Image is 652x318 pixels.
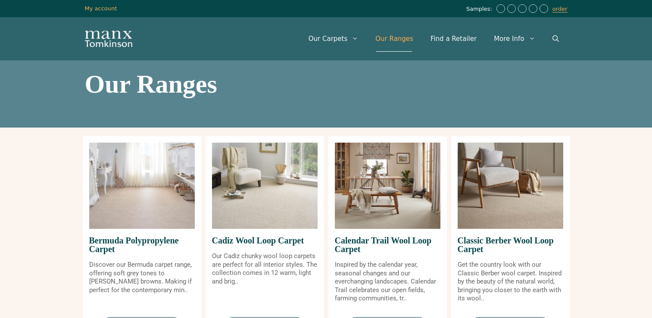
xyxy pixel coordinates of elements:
[335,229,440,261] span: Calendar Trail Wool Loop Carpet
[85,71,568,97] h1: Our Ranges
[367,26,422,52] a: Our Ranges
[212,252,318,286] p: Our Cadiz chunky wool loop carpets are perfect for all interior styles. The collection comes in 1...
[335,261,440,303] p: Inspired by the calendar year, seasonal changes and our everchanging landscapes. Calendar Trail c...
[85,31,132,47] img: Manx Tomkinson
[89,261,195,294] p: Discover our Bermuda carpet range, offering soft grey tones to [PERSON_NAME] browns. Making if pe...
[458,229,563,261] span: Classic Berber Wool Loop Carpet
[422,26,485,52] a: Find a Retailer
[458,143,563,229] img: Classic Berber Wool Loop Carpet
[300,26,367,52] a: Our Carpets
[335,143,440,229] img: Calendar Trail Wool Loop Carpet
[89,229,195,261] span: Bermuda Polypropylene Carpet
[212,143,318,229] img: Cadiz Wool Loop Carpet
[552,6,568,12] a: order
[485,26,543,52] a: More Info
[212,229,318,252] span: Cadiz Wool Loop Carpet
[458,261,563,303] p: Get the country look with our Classic Berber wool carpet. Inspired by the beauty of the natural w...
[89,143,195,229] img: Bermuda Polypropylene Carpet
[300,26,568,52] nav: Primary
[85,5,117,12] a: My account
[544,26,568,52] a: Open Search Bar
[466,6,494,13] span: Samples:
